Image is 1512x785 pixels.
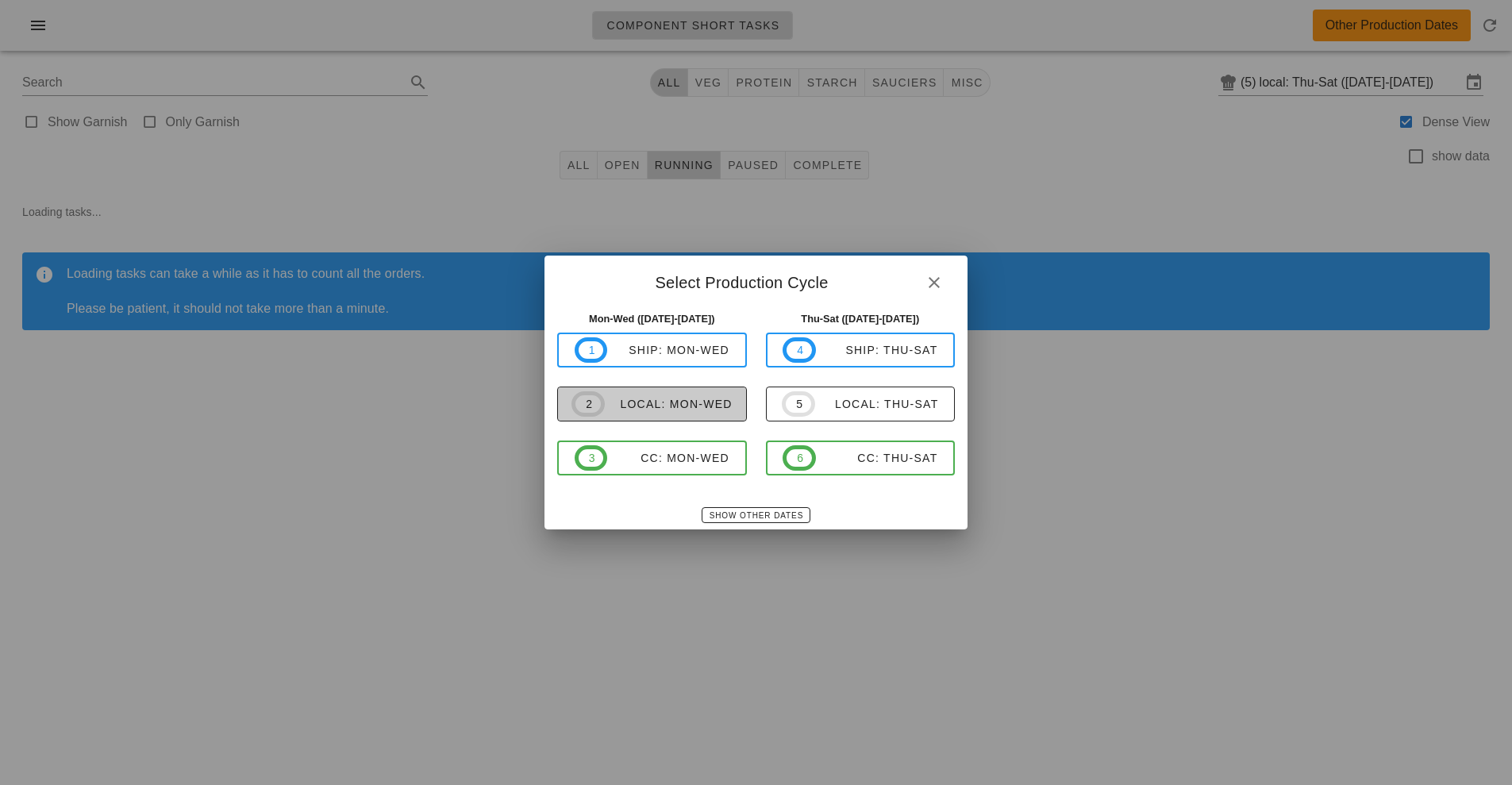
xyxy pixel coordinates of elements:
button: 1ship: Mon-Wed [557,333,747,367]
span: Show Other Dates [709,511,803,520]
div: CC: Thu-Sat [816,452,938,464]
div: local: Mon-Wed [605,398,733,410]
div: CC: Mon-Wed [607,452,729,464]
button: 5local: Thu-Sat [766,387,956,421]
button: 3CC: Mon-Wed [557,441,747,475]
button: 2local: Mon-Wed [557,387,747,421]
span: 4 [796,341,802,359]
div: ship: Thu-Sat [816,344,938,356]
strong: Thu-Sat ([DATE]-[DATE]) [801,313,919,325]
div: Select Production Cycle [544,256,968,305]
button: 6CC: Thu-Sat [766,441,956,475]
div: local: Thu-Sat [815,398,939,410]
div: ship: Mon-Wed [607,344,729,356]
span: 1 [588,341,594,359]
span: 6 [796,449,802,467]
strong: Mon-Wed ([DATE]-[DATE]) [589,313,715,325]
button: 4ship: Thu-Sat [766,333,956,367]
span: 5 [795,395,802,413]
span: 3 [588,449,594,467]
button: Show Other Dates [702,507,810,523]
span: 2 [585,395,591,413]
